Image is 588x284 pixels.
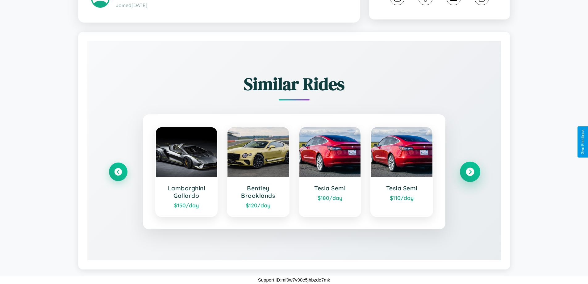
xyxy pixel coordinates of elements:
div: $ 120 /day [234,202,283,209]
h3: Lamborghini Gallardo [162,184,211,199]
a: Bentley Brooklands$120/day [227,127,290,217]
div: $ 110 /day [377,194,426,201]
h3: Tesla Semi [306,184,355,192]
p: Joined [DATE] [116,1,347,10]
div: $ 180 /day [306,194,355,201]
a: Tesla Semi$180/day [299,127,361,217]
h3: Bentley Brooklands [234,184,283,199]
h2: Similar Rides [109,72,479,96]
a: Lamborghini Gallardo$150/day [155,127,218,217]
p: Support ID: mf0w7v90e5jhbzde7mk [258,276,330,284]
div: $ 150 /day [162,202,211,209]
h3: Tesla Semi [377,184,426,192]
div: Give Feedback [581,129,585,155]
a: Tesla Semi$110/day [370,127,433,217]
